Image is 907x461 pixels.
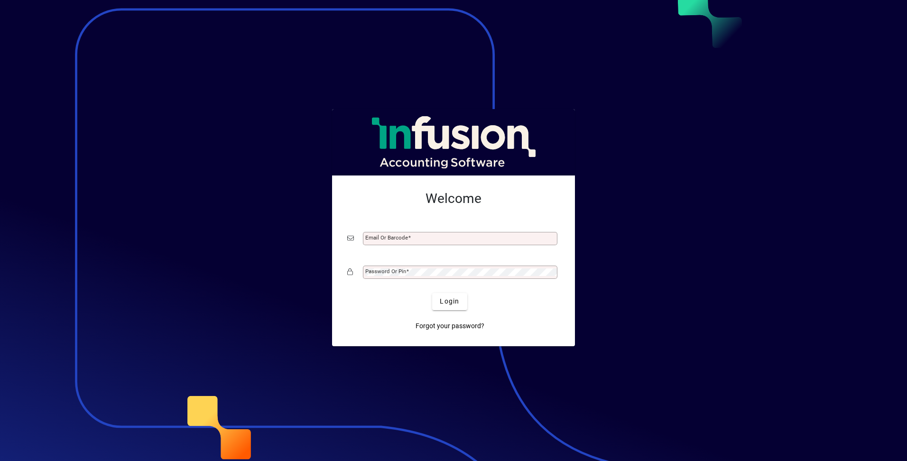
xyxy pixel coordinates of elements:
mat-label: Email or Barcode [365,234,408,241]
span: Forgot your password? [416,321,484,331]
a: Forgot your password? [412,318,488,335]
button: Login [432,293,467,310]
mat-label: Password or Pin [365,268,406,275]
span: Login [440,296,459,306]
h2: Welcome [347,191,560,207]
